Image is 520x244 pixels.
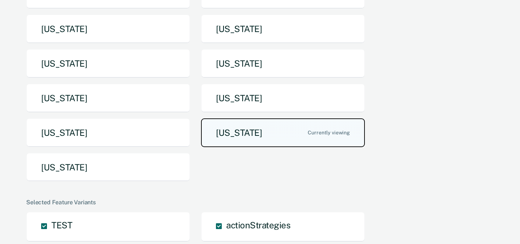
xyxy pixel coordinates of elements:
[201,49,365,78] button: [US_STATE]
[26,49,190,78] button: [US_STATE]
[26,118,190,147] button: [US_STATE]
[26,84,190,113] button: [US_STATE]
[201,118,365,147] button: [US_STATE]
[51,220,72,230] span: TEST
[26,199,491,206] div: Selected Feature Variants
[201,84,365,113] button: [US_STATE]
[26,15,190,43] button: [US_STATE]
[26,153,190,182] button: [US_STATE]
[201,15,365,43] button: [US_STATE]
[226,220,290,230] span: actionStrategies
